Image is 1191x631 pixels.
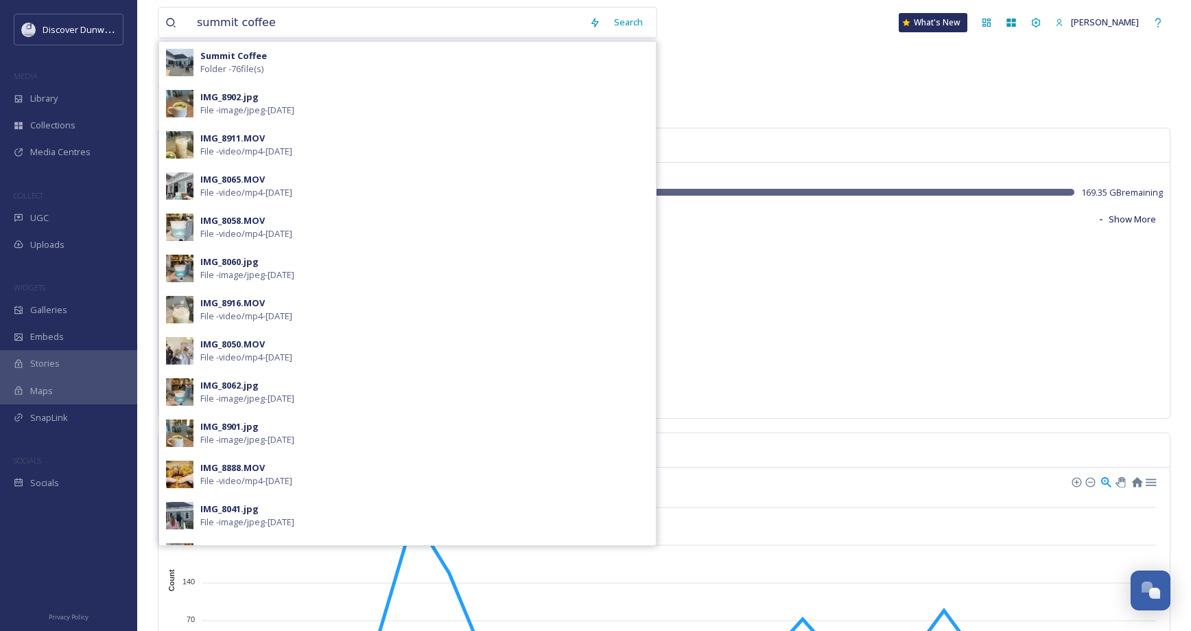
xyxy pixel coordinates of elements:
img: 00641072-a48b-487e-a173-543bf02a86af.jpg [166,296,193,323]
div: IMG_8062.jpg [200,379,259,392]
img: f97fdaa7-f25e-48a3-995c-3e239b94cdb4.jpg [166,90,193,117]
span: Discover Dunwoody [43,23,125,36]
span: [PERSON_NAME] [1071,16,1139,28]
span: Stories [30,357,60,370]
img: 2490e2c0-f175-409c-a5fd-b276477da16b.jpg [166,49,193,76]
span: SOCIALS [14,455,41,466]
a: [PERSON_NAME] [1048,9,1146,36]
img: cd85b57e-8de1-4d33-81d8-267fae3a1fbb.jpg [166,461,193,488]
span: Collections [30,119,75,132]
input: To enrich screen reader interactions, please activate Accessibility in Grammarly extension settings [190,8,582,38]
span: Uploads [30,238,64,251]
span: File - video/mp4 - [DATE] [200,227,292,240]
span: Folder - 76 file(s) [200,62,263,76]
strong: Summit Coffee [200,49,267,62]
tspan: 210 [182,539,195,547]
span: File - video/mp4 - [DATE] [200,351,292,364]
div: Zoom Out [1085,477,1094,486]
span: File - video/mp4 - [DATE] [200,474,292,487]
img: 53f816eb-8eb0-496d-9cc8-256b1a05c3e8.jpg [166,255,193,282]
img: 076de7d5-5bc2-42a9-8e27-d1eacb100df7.jpg [166,172,193,200]
span: COLLECT [14,190,43,200]
div: Menu [1144,475,1156,487]
tspan: 70 [187,615,195,623]
text: Count [167,569,176,591]
div: IMG_8888.MOV [200,461,265,474]
div: Search [607,9,650,36]
span: Media Centres [30,146,91,159]
div: Zoom In [1071,477,1081,486]
div: IMG_8058.MOV [200,214,265,227]
button: Show More [1090,206,1163,233]
span: 169.35 GB remaining [1081,186,1163,199]
span: Embeds [30,330,64,343]
a: What's New [899,13,967,32]
span: File - image/jpeg - [DATE] [200,392,294,405]
div: IMG_8060.jpg [200,255,259,268]
div: IMG_8901.jpg [200,420,259,433]
div: IMG_8065.MOV [200,173,265,186]
img: d44c69d9-9dea-4fde-acb8-31bc1b655aa0.jpg [166,420,193,447]
div: IMG_8050.MOV [200,338,265,351]
span: File - image/jpeg - [DATE] [200,104,294,117]
img: a1ed18b7-f067-4bb8-a4d4-a702d372529b.jpg [166,214,193,241]
div: IMG_8916.MOV [200,297,265,310]
div: Panning [1116,477,1124,485]
img: 16d2ab0d-867f-4d59-8816-2beae7cc2b70.jpg [166,502,193,529]
span: Galleries [30,303,67,317]
img: 696246f7-25b9-4a35-beec-0db6f57a4831.png [22,23,36,36]
div: IMG_8056.jpg [200,544,259,557]
img: eb25cf1c-f32e-4b4b-935e-79e96ccde9e1.jpg [166,337,193,365]
span: File - video/mp4 - [DATE] [200,186,292,199]
span: SnapLink [30,411,68,424]
tspan: 140 [182,577,195,585]
span: Privacy Policy [49,612,89,621]
span: File - video/mp4 - [DATE] [200,310,292,323]
span: File - video/mp4 - [DATE] [200,145,292,158]
img: 4ac89410-e532-4a81-910b-875a6fa1953e.jpg [166,131,193,159]
img: bcafb39d-e675-46b6-85c2-5ef01cb35c58.jpg [166,543,193,571]
button: Open Chat [1131,571,1170,610]
span: Maps [30,385,53,398]
div: IMG_8041.jpg [200,503,259,516]
span: MEDIA [14,71,38,81]
div: Selection Zoom [1100,475,1111,487]
div: IMG_8902.jpg [200,91,259,104]
span: UGC [30,211,49,225]
a: Privacy Policy [49,608,89,624]
span: File - image/jpeg - [DATE] [200,433,294,446]
span: WIDGETS [14,282,45,292]
div: Reset Zoom [1131,475,1142,487]
div: IMG_8911.MOV [200,132,265,145]
span: Socials [30,477,59,490]
span: File - image/jpeg - [DATE] [200,516,294,529]
span: File - image/jpeg - [DATE] [200,268,294,282]
span: Library [30,92,58,105]
img: 6536a2cb-7d9f-403e-91b7-079da0d5cded.jpg [166,378,193,406]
